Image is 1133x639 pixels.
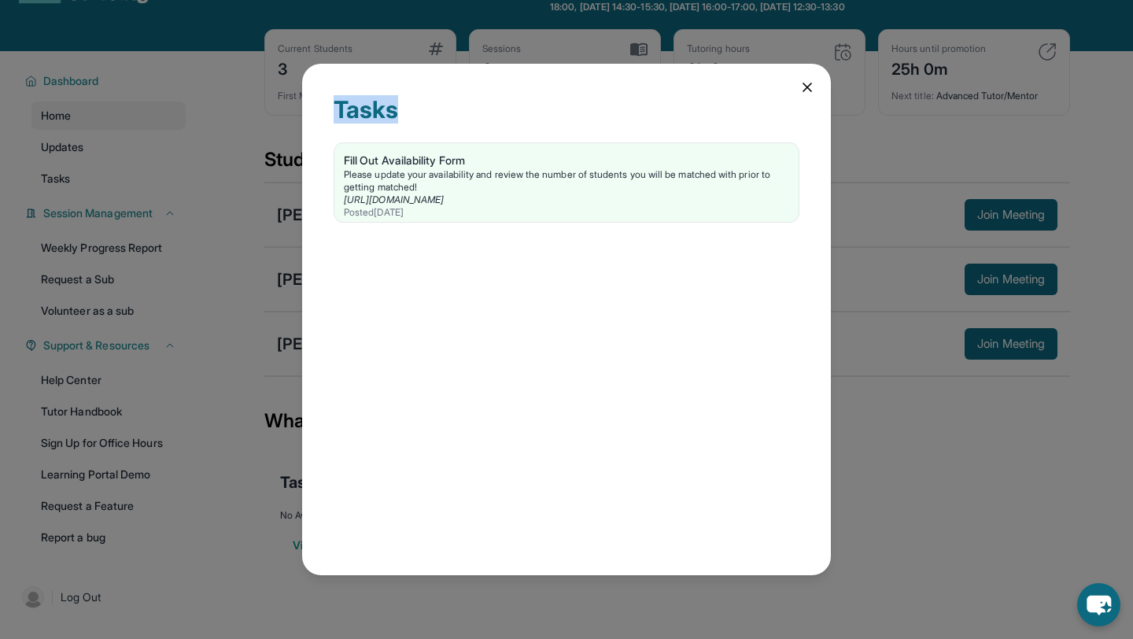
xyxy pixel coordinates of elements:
a: Fill Out Availability FormPlease update your availability and review the number of students you w... [334,143,799,222]
div: Posted [DATE] [344,206,789,219]
div: Tasks [334,95,799,142]
div: Fill Out Availability Form [344,153,789,168]
button: chat-button [1077,583,1120,626]
a: [URL][DOMAIN_NAME] [344,194,444,205]
div: Please update your availability and review the number of students you will be matched with prior ... [344,168,789,194]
